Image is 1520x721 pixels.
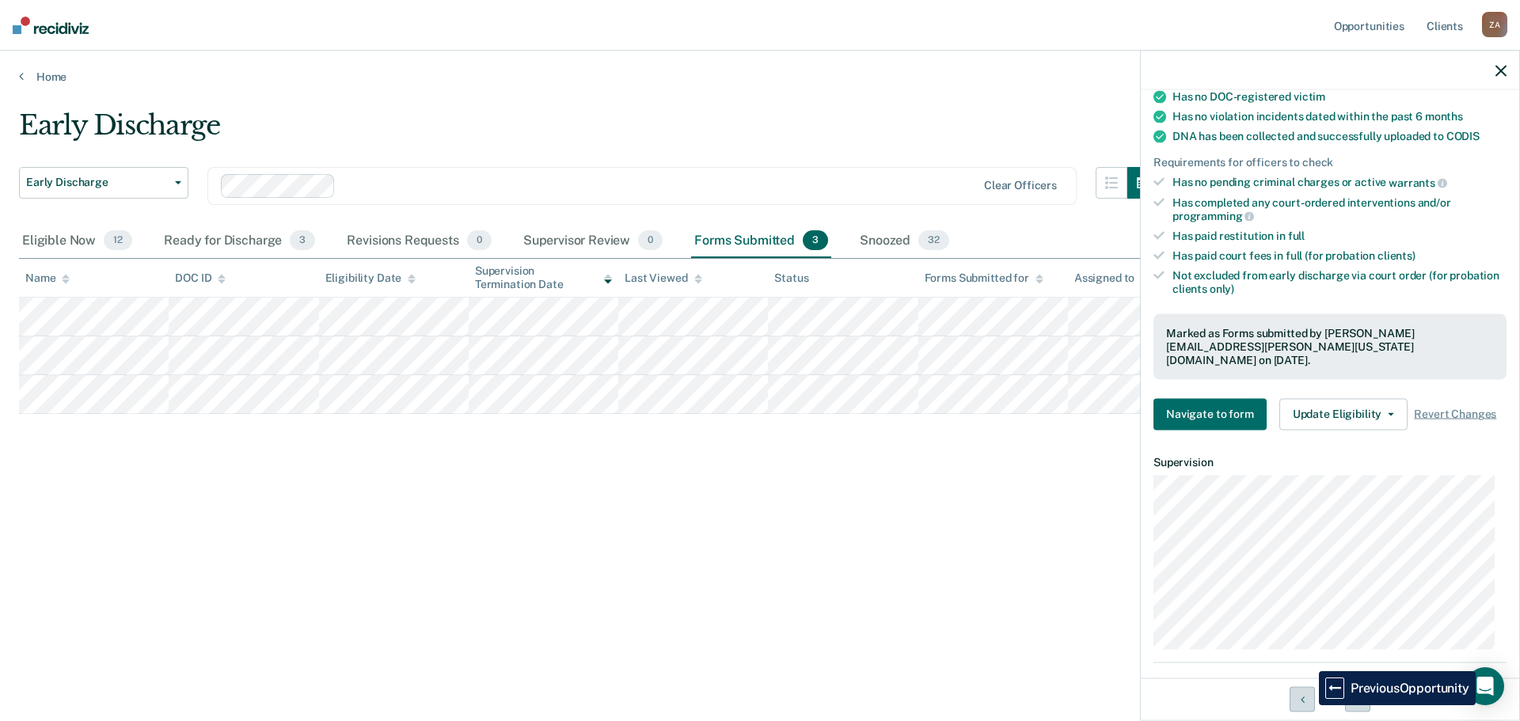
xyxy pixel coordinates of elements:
[1425,110,1463,123] span: months
[1153,398,1267,430] button: Navigate to form
[1172,249,1507,263] div: Has paid court fees in full (for probation
[1279,398,1408,430] button: Update Eligibility
[19,70,1501,84] a: Home
[1446,130,1480,142] span: CODIS
[803,230,828,251] span: 3
[290,230,315,251] span: 3
[1172,210,1254,222] span: programming
[984,179,1057,192] div: Clear officers
[1141,677,1519,719] div: 2 / 3
[1153,455,1507,469] dt: Supervision
[1172,110,1507,123] div: Has no violation incidents dated within the past 6
[638,230,663,251] span: 0
[104,230,132,251] span: 12
[1172,230,1507,243] div: Has paid restitution in
[857,224,952,259] div: Snoozed
[691,224,831,259] div: Forms Submitted
[467,230,492,251] span: 0
[1166,327,1494,366] div: Marked as Forms submitted by [PERSON_NAME][EMAIL_ADDRESS][PERSON_NAME][US_STATE][DOMAIN_NAME] on ...
[1210,282,1234,294] span: only)
[1482,12,1507,37] div: Z A
[19,224,135,259] div: Eligible Now
[1172,268,1507,295] div: Not excluded from early discharge via court order (for probation clients
[26,176,169,189] span: Early Discharge
[1288,230,1305,242] span: full
[1466,667,1504,705] div: Open Intercom Messenger
[1389,176,1447,189] span: warrants
[1345,686,1370,712] button: Next Opportunity
[1290,686,1315,712] button: Previous Opportunity
[1172,176,1507,190] div: Has no pending criminal charges or active
[25,271,70,285] div: Name
[625,271,701,285] div: Last Viewed
[175,271,226,285] div: DOC ID
[475,264,612,291] div: Supervision Termination Date
[344,224,494,259] div: Revisions Requests
[325,271,416,285] div: Eligibility Date
[1414,408,1496,421] span: Revert Changes
[161,224,318,259] div: Ready for Discharge
[1294,90,1325,103] span: victim
[1153,675,1507,689] dt: Contact
[19,109,1159,154] div: Early Discharge
[1172,90,1507,104] div: Has no DOC-registered
[1377,249,1415,262] span: clients)
[1153,398,1273,430] a: Navigate to form link
[520,224,667,259] div: Supervisor Review
[918,230,949,251] span: 32
[13,17,89,34] img: Recidiviz
[925,271,1043,285] div: Forms Submitted for
[774,271,808,285] div: Status
[1172,130,1507,143] div: DNA has been collected and successfully uploaded to
[1074,271,1149,285] div: Assigned to
[1172,195,1507,222] div: Has completed any court-ordered interventions and/or
[1153,156,1507,169] div: Requirements for officers to check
